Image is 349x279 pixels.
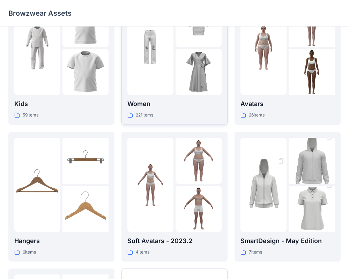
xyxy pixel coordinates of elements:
img: folder 1 [127,162,173,208]
p: Browzwear Assets [8,8,72,18]
p: Avatars [240,99,335,109]
a: folder 1folder 2folder 3SmartDesign - May Edition7items [235,132,341,262]
a: folder 1folder 2folder 3Soft Avatars - 2023.24items [121,132,228,262]
img: folder 1 [240,150,287,219]
p: 59 items [23,112,38,119]
img: folder 2 [62,138,109,184]
p: Soft Avatars - 2023.2 [127,236,222,246]
p: Women [127,99,222,109]
img: folder 3 [289,49,335,95]
img: folder 3 [62,186,109,232]
img: folder 1 [127,25,173,71]
img: folder 1 [14,162,60,208]
img: folder 1 [240,25,287,71]
p: 221 items [136,112,153,119]
p: 7 items [249,249,262,256]
img: folder 2 [176,138,222,184]
p: 26 items [249,112,265,119]
p: 6 items [23,249,36,256]
p: SmartDesign - May Edition [240,236,335,246]
img: folder 3 [176,49,222,95]
img: folder 1 [14,25,60,71]
a: folder 1folder 2folder 3Hangers6items [8,132,114,262]
img: folder 3 [289,174,335,243]
p: Kids [14,99,109,109]
img: folder 3 [62,49,109,95]
img: folder 3 [176,186,222,232]
p: 4 items [136,249,149,256]
p: Hangers [14,236,109,246]
img: folder 2 [289,126,335,195]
